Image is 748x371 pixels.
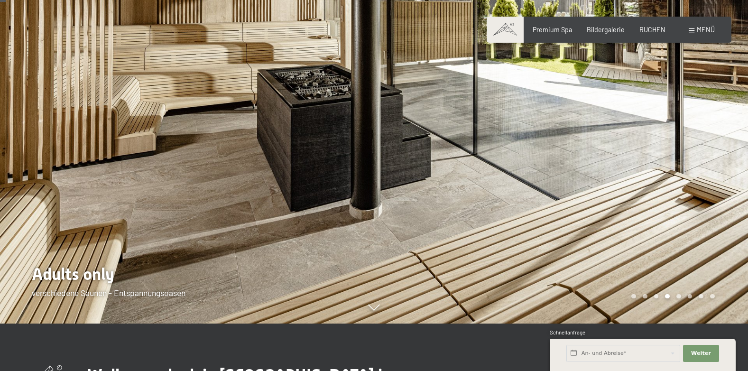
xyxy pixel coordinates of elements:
[533,26,572,34] a: Premium Spa
[643,294,647,299] div: Carousel Page 2
[688,294,693,299] div: Carousel Page 6
[710,294,715,299] div: Carousel Page 8
[628,294,714,299] div: Carousel Pagination
[631,294,636,299] div: Carousel Page 1
[697,26,715,34] span: Menü
[587,26,625,34] a: Bildergalerie
[639,26,665,34] a: BUCHEN
[665,294,670,299] div: Carousel Page 4 (Current Slide)
[699,294,703,299] div: Carousel Page 7
[691,350,711,357] span: Weiter
[676,294,681,299] div: Carousel Page 5
[550,329,585,335] span: Schnellanfrage
[654,294,659,299] div: Carousel Page 3
[683,345,719,362] button: Weiter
